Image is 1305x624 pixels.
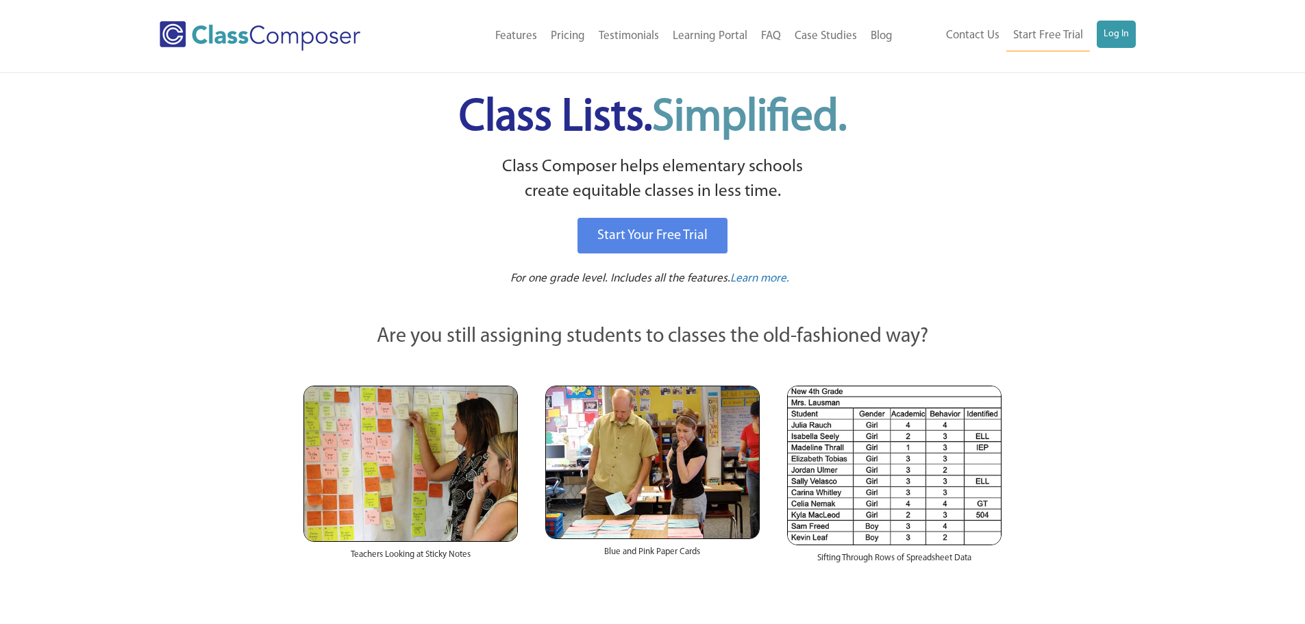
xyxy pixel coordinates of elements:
span: Learn more. [730,273,789,284]
a: Contact Us [939,21,1006,51]
a: Start Free Trial [1006,21,1090,51]
nav: Header Menu [417,21,899,51]
a: FAQ [754,21,788,51]
a: Learning Portal [666,21,754,51]
a: Features [488,21,544,51]
a: Learn more. [730,271,789,288]
span: Start Your Free Trial [597,229,708,242]
div: Teachers Looking at Sticky Notes [303,542,518,575]
a: Blog [864,21,899,51]
a: Testimonials [592,21,666,51]
img: Teachers Looking at Sticky Notes [303,386,518,542]
img: Blue and Pink Paper Cards [545,386,760,538]
a: Case Studies [788,21,864,51]
a: Pricing [544,21,592,51]
span: Simplified. [652,96,847,140]
img: Class Composer [160,21,360,51]
p: Class Composer helps elementary schools create equitable classes in less time. [301,155,1004,205]
img: Spreadsheets [787,386,1002,545]
span: Class Lists. [459,96,847,140]
a: Log In [1097,21,1136,48]
span: For one grade level. Includes all the features. [510,273,730,284]
nav: Header Menu [899,21,1136,51]
p: Are you still assigning students to classes the old-fashioned way? [303,322,1002,352]
div: Sifting Through Rows of Spreadsheet Data [787,545,1002,578]
a: Start Your Free Trial [577,218,728,253]
div: Blue and Pink Paper Cards [545,539,760,572]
